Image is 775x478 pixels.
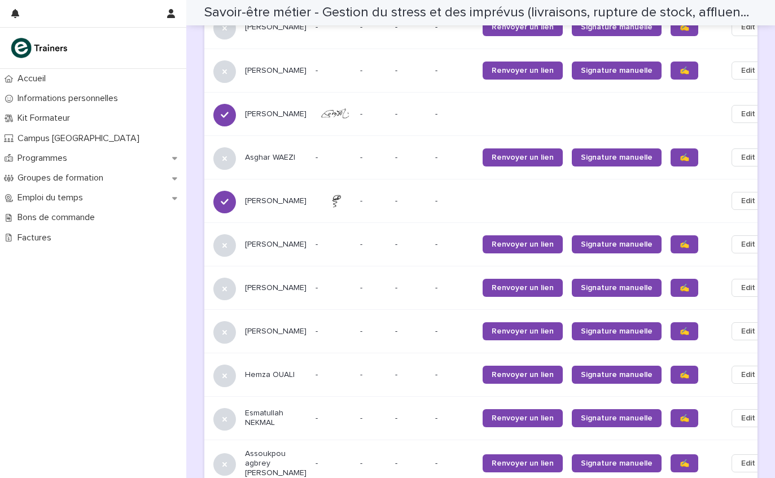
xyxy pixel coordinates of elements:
[435,240,474,249] p: -
[483,409,563,427] a: Renvoyer un lien
[741,326,755,337] span: Edit
[395,327,426,336] p: -
[741,21,755,33] span: Edit
[435,196,474,206] p: -
[492,371,554,379] span: Renvoyer un lien
[492,327,554,335] span: Renvoyer un lien
[245,370,307,380] p: Hemza OUALI
[316,459,351,468] p: -
[572,148,662,166] a: Signature manuelle
[395,23,426,32] p: -
[572,279,662,297] a: Signature manuelle
[316,107,351,121] img: MDMR_q8E6OCEcejt9RQ7JBxjeXC8vKhkfOtdCpYsm98
[245,196,307,206] p: [PERSON_NAME]
[13,192,92,203] p: Emploi du temps
[245,109,307,119] p: [PERSON_NAME]
[204,5,753,21] h2: Savoir-être métier - Gestion du stress et des imprévus (livraisons, rupture de stock, affluence)
[395,153,426,163] p: -
[316,23,351,32] p: -
[572,409,662,427] a: Signature manuelle
[671,322,698,340] a: ✍️
[435,370,474,380] p: -
[671,148,698,166] a: ✍️
[395,414,426,423] p: -
[360,411,365,423] p: -
[572,366,662,384] a: Signature manuelle
[492,23,554,31] span: Renvoyer un lien
[732,105,765,123] button: Edit
[316,192,351,209] img: DT-fmuAqNvrYCePBiI4-mX4Ff_1Mqw3dqFUCSiFs500
[483,454,563,472] a: Renvoyer un lien
[245,409,307,428] p: Esmatullah NEKMAL
[741,413,755,424] span: Edit
[581,414,653,422] span: Signature manuelle
[581,459,653,467] span: Signature manuelle
[13,233,60,243] p: Factures
[245,23,307,32] p: [PERSON_NAME]
[435,66,474,76] p: -
[483,322,563,340] a: Renvoyer un lien
[316,240,351,249] p: -
[581,23,653,31] span: Signature manuelle
[732,18,765,36] button: Edit
[360,64,365,76] p: -
[671,454,698,472] a: ✍️
[316,66,351,76] p: -
[581,240,653,248] span: Signature manuelle
[360,368,365,380] p: -
[13,113,79,124] p: Kit Formateur
[741,195,755,207] span: Edit
[483,148,563,166] a: Renvoyer un lien
[680,284,689,292] span: ✍️
[483,235,563,253] a: Renvoyer un lien
[435,414,474,423] p: -
[9,37,71,59] img: K0CqGN7SDeD6s4JG8KQk
[435,283,474,293] p: -
[360,457,365,468] p: -
[492,154,554,161] span: Renvoyer un lien
[13,73,55,84] p: Accueil
[395,283,426,293] p: -
[483,18,563,36] a: Renvoyer un lien
[671,279,698,297] a: ✍️
[395,196,426,206] p: -
[245,449,307,477] p: Assoukpou agbrey [PERSON_NAME]
[395,370,426,380] p: -
[360,281,365,293] p: -
[680,23,689,31] span: ✍️
[741,282,755,293] span: Edit
[483,62,563,80] a: Renvoyer un lien
[680,459,689,467] span: ✍️
[492,414,554,422] span: Renvoyer un lien
[360,194,365,206] p: -
[245,327,307,336] p: [PERSON_NAME]
[13,93,127,104] p: Informations personnelles
[360,20,365,32] p: -
[732,148,765,166] button: Edit
[245,240,307,249] p: [PERSON_NAME]
[13,153,76,164] p: Programmes
[435,23,474,32] p: -
[360,324,365,336] p: -
[13,133,148,144] p: Campus [GEOGRAPHIC_DATA]
[732,62,765,80] button: Edit
[13,212,104,223] p: Bons de commande
[572,235,662,253] a: Signature manuelle
[316,283,351,293] p: -
[492,67,554,74] span: Renvoyer un lien
[572,322,662,340] a: Signature manuelle
[581,284,653,292] span: Signature manuelle
[245,283,307,293] p: [PERSON_NAME]
[741,458,755,469] span: Edit
[741,108,755,120] span: Edit
[741,65,755,76] span: Edit
[671,235,698,253] a: ✍️
[732,409,765,427] button: Edit
[245,66,307,76] p: [PERSON_NAME]
[680,414,689,422] span: ✍️
[671,409,698,427] a: ✍️
[316,153,351,163] p: -
[395,240,426,249] p: -
[395,109,426,119] p: -
[732,366,765,384] button: Edit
